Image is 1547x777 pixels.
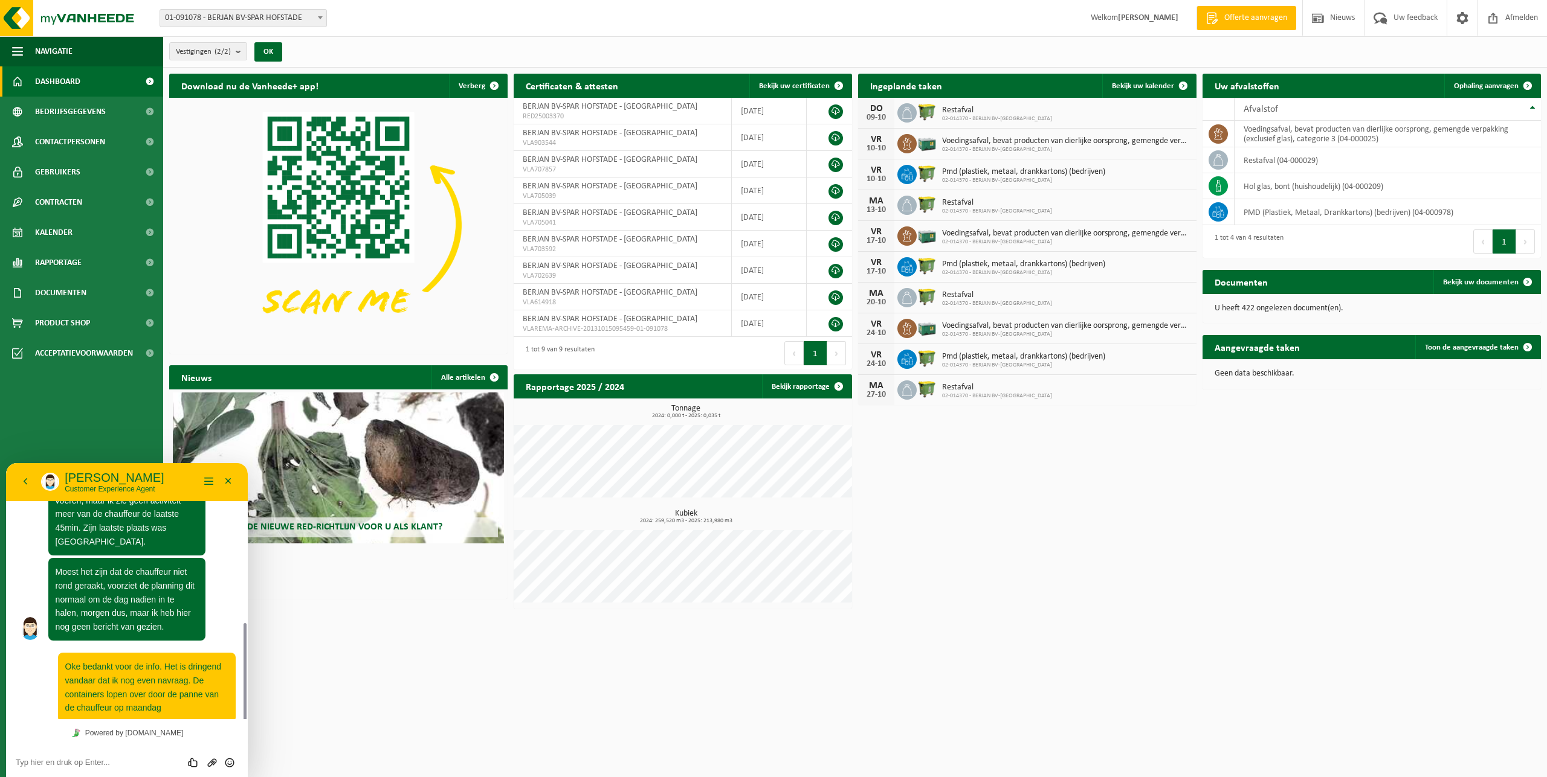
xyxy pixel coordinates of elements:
span: Offerte aanvragen [1221,12,1290,24]
span: 02-014370 - BERJAN BV-[GEOGRAPHIC_DATA] [942,208,1052,215]
button: Next [1516,229,1535,254]
span: BERJAN BV-SPAR HOFSTADE - [GEOGRAPHIC_DATA] [523,182,697,191]
span: Acceptatievoorwaarden [35,338,133,368]
button: Vestigingen(2/2) [169,42,247,60]
span: VLA903544 [523,138,722,148]
img: Download de VHEPlus App [169,98,508,351]
span: Voedingsafval, bevat producten van dierlijke oorsprong, gemengde verpakking (exc... [942,321,1190,331]
span: VLA703592 [523,245,722,254]
span: 02-014370 - BERJAN BV-[GEOGRAPHIC_DATA] [942,177,1105,184]
span: VLA707857 [523,165,722,174]
h2: Rapportage 2025 / 2024 [514,374,636,398]
span: Pmd (plastiek, metaal, drankkartons) (bedrijven) [942,167,1105,177]
td: hol glas, bont (huishoudelijk) (04-000209) [1235,173,1541,199]
span: Product Shop [35,308,90,338]
img: PB-LB-0680-HPE-GN-01 [917,317,937,337]
span: BERJAN BV-SPAR HOFSTADE - [GEOGRAPHIC_DATA] [523,208,697,217]
img: PB-LB-0680-HPE-GN-01 [917,225,937,245]
div: 1 tot 9 van 9 resultaten [520,340,595,366]
img: WB-1100-HPE-GN-50 [917,101,937,122]
span: 01-091078 - BERJAN BV-SPAR HOFSTADE [160,9,327,27]
span: Verberg [459,82,485,90]
div: 13-10 [864,206,888,214]
span: Documenten [35,278,86,308]
span: BERJAN BV-SPAR HOFSTADE - [GEOGRAPHIC_DATA] [523,102,697,111]
td: voedingsafval, bevat producten van dierlijke oorsprong, gemengde verpakking (exclusief glas), cat... [1235,121,1541,147]
span: Bedrijfsgegevens [35,97,106,127]
span: VLA702639 [523,271,722,281]
button: Previous [784,341,804,365]
button: Previous [1473,229,1493,254]
button: OK [254,42,282,62]
div: DO [864,104,888,114]
div: 24-10 [864,360,888,368]
count: (2/2) [215,48,231,56]
span: Toon de aangevraagde taken [1425,344,1519,351]
div: MA [864,196,888,206]
span: 02-014370 - BERJAN BV-[GEOGRAPHIC_DATA] [942,331,1190,338]
img: WB-1100-HPE-GN-50 [917,348,937,368]
div: 17-10 [864,237,888,245]
td: [DATE] [732,310,806,337]
a: Ophaling aanvragen [1444,74,1540,98]
h2: Certificaten & attesten [514,74,630,97]
button: Next [827,341,846,365]
span: Bekijk uw kalender [1112,82,1174,90]
div: MA [864,289,888,298]
div: 20-10 [864,298,888,307]
span: Restafval [942,383,1052,392]
h3: Kubiek [520,510,852,524]
h3: Tonnage [520,404,852,419]
span: Pmd (plastiek, metaal, drankkartons) (bedrijven) [942,260,1105,269]
span: 01-091078 - BERJAN BV-SPAR HOFSTADE [160,10,326,27]
img: WB-1100-HPE-GN-50 [917,194,937,214]
td: [DATE] [732,124,806,151]
div: 10-10 [864,144,888,153]
h2: Documenten [1203,270,1280,293]
div: VR [864,165,888,175]
div: 27-10 [864,391,888,399]
span: 02-014370 - BERJAN BV-[GEOGRAPHIC_DATA] [942,269,1105,277]
div: 24-10 [864,329,888,337]
span: Restafval [942,106,1052,115]
span: Restafval [942,290,1052,300]
span: Wat betekent de nieuwe RED-richtlijn voor u als klant? [182,522,442,532]
div: VR [864,227,888,237]
span: VLAREMA-ARCHIVE-20131015095459-01-091078 [523,324,722,334]
div: 10-10 [864,175,888,184]
span: 02-014370 - BERJAN BV-[GEOGRAPHIC_DATA] [942,300,1052,307]
h2: Ingeplande taken [858,74,954,97]
img: WB-1100-HPE-GN-50 [917,379,937,399]
a: Wat betekent de nieuwe RED-richtlijn voor u als klant? [173,392,505,543]
span: VLA705039 [523,191,722,201]
a: Toon de aangevraagde taken [1415,335,1540,359]
span: BERJAN BV-SPAR HOFSTADE - [GEOGRAPHIC_DATA] [523,288,697,297]
button: Verberg [449,74,506,98]
div: 1 tot 4 van 4 resultaten [1209,228,1284,255]
span: BERJAN BV-SPAR HOFSTADE - [GEOGRAPHIC_DATA] [523,261,697,270]
span: 02-014370 - BERJAN BV-[GEOGRAPHIC_DATA] [942,238,1190,246]
span: RED25003370 [523,112,722,121]
a: Bekijk rapportage [762,374,851,398]
span: Voedingsafval, bevat producten van dierlijke oorsprong, gemengde verpakking (exc... [942,229,1190,238]
span: Gebruikers [35,157,80,187]
td: [DATE] [732,204,806,231]
div: VR [864,319,888,329]
span: Afvalstof [1244,104,1278,114]
span: Rapportage [35,248,82,278]
span: BERJAN BV-SPAR HOFSTADE - [GEOGRAPHIC_DATA] [523,315,697,324]
h2: Nieuws [169,365,224,389]
span: 02-014370 - BERJAN BV-[GEOGRAPHIC_DATA] [942,115,1052,123]
td: [DATE] [732,257,806,284]
span: VLA705041 [523,218,722,228]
